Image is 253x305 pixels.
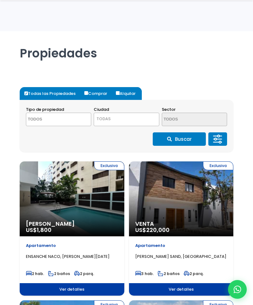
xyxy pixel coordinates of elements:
span: 3 hab. [135,271,154,276]
input: Todas las Propiedades [24,91,28,95]
span: [PERSON_NAME] [26,221,118,227]
label: Alquilar [114,87,142,100]
span: Sector [162,106,176,112]
span: Ciudad [94,106,109,112]
span: US$ [26,226,52,234]
span: Exclusiva [203,161,233,170]
input: Comprar [84,91,88,95]
button: Buscar [153,132,206,146]
textarea: Search [26,113,79,126]
label: Comprar [83,87,113,100]
span: ENSANCHE NACO, [PERSON_NAME][DATE] [26,253,110,259]
span: Ver detalles [129,283,234,296]
textarea: Search [162,113,215,126]
a: Exclusiva [PERSON_NAME] US$1,800 Apartamento ENSANCHE NACO, [PERSON_NAME][DATE] 2 hab. 2 baños 2 ... [20,161,124,296]
label: Todas las Propiedades [23,87,82,100]
a: Exclusiva Venta US$220,000 Apartamento [PERSON_NAME] SAND, [GEOGRAPHIC_DATA] 3 hab. 2 baños 2 par... [129,161,234,296]
span: US$ [135,226,170,234]
span: TODAS [94,115,159,123]
span: Venta [135,221,227,227]
span: 1,800 [37,226,52,234]
p: Apartamento [26,243,118,249]
span: 2 baños [158,271,180,276]
h1: Propiedades [20,31,233,61]
span: TODAS [97,116,111,122]
span: [PERSON_NAME] SAND, [GEOGRAPHIC_DATA] [135,253,226,259]
span: 2 parq. [74,271,94,276]
span: 2 hab. [26,271,44,276]
span: 2 baños [48,271,70,276]
span: Exclusiva [94,161,124,170]
span: Tipo de propiedad [26,106,64,112]
span: TODAS [94,113,159,126]
span: Ver detalles [20,283,124,296]
p: Apartamento [135,243,227,249]
span: 220,000 [146,226,170,234]
input: Alquilar [116,91,120,95]
span: 2 parq. [184,271,204,276]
